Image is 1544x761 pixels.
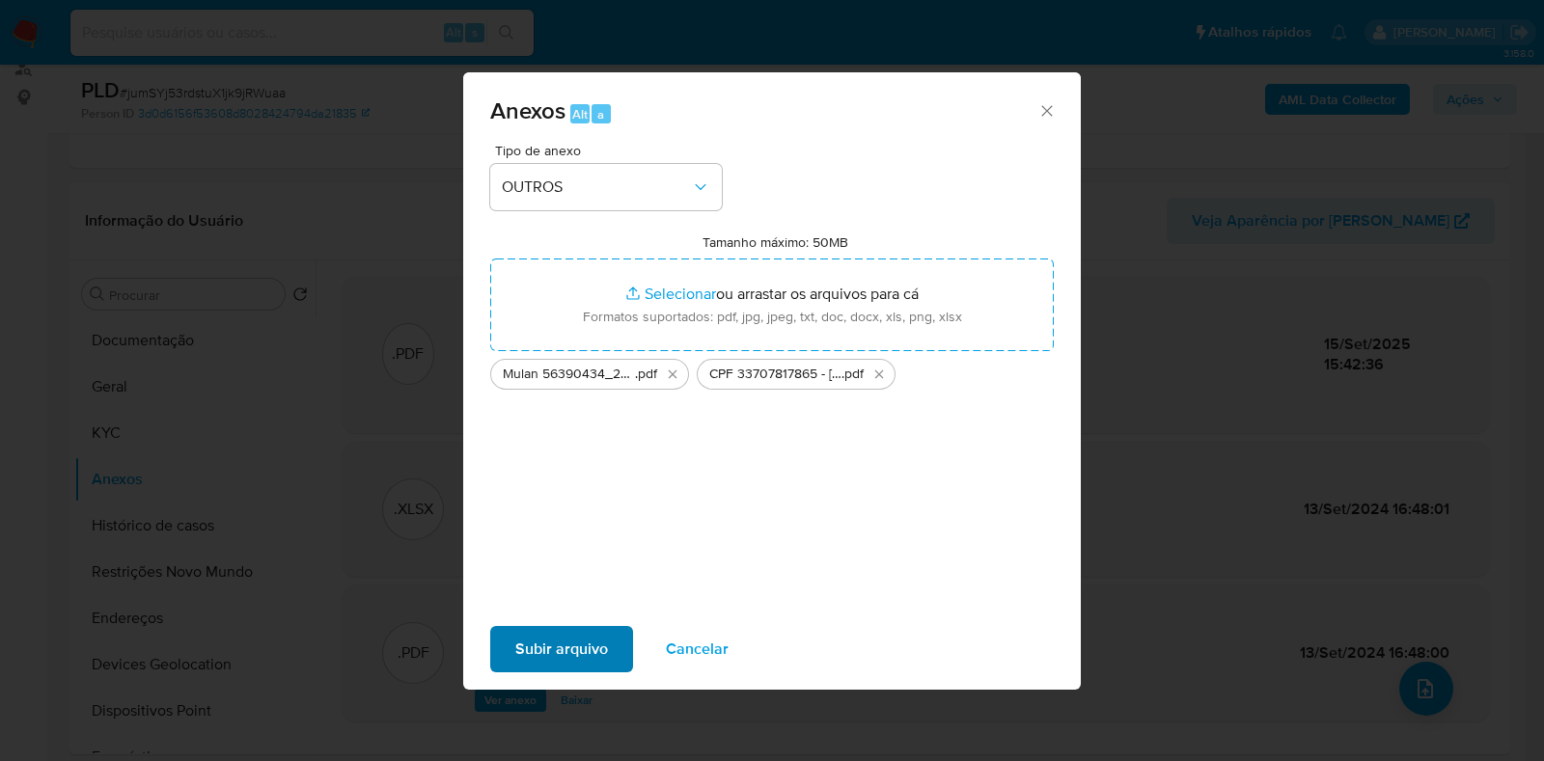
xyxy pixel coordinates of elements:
[635,365,657,384] span: .pdf
[503,365,635,384] span: Mulan 56390434_2025_09_15_09_54_21 - Resumen [GEOGRAPHIC_DATA]
[666,628,729,670] span: Cancelar
[490,351,1054,390] ul: Arquivos selecionados
[868,363,891,386] button: Excluir CPF 33707817865 - GUSTAVO ALEXANDRE PIRES CHAUAR.pdf
[495,144,727,157] span: Tipo de anexo
[490,626,633,672] button: Subir arquivo
[502,177,691,197] span: OUTROS
[490,94,565,127] span: Anexos
[661,363,684,386] button: Excluir Mulan 56390434_2025_09_15_09_54_21 - Resumen TX.pdf
[1037,101,1055,119] button: Fechar
[709,365,841,384] span: CPF 33707817865 - [PERSON_NAME]
[841,365,864,384] span: .pdf
[572,105,588,123] span: Alt
[641,626,754,672] button: Cancelar
[515,628,608,670] span: Subir arquivo
[703,233,848,251] label: Tamanho máximo: 50MB
[490,164,722,210] button: OUTROS
[597,105,604,123] span: a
